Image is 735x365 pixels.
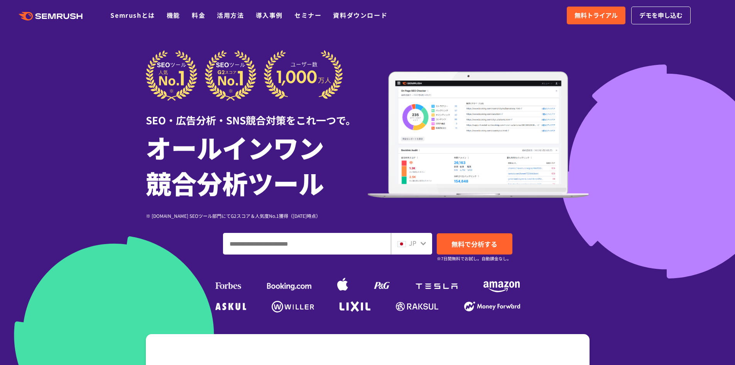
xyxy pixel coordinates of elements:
[437,255,511,262] small: ※7日間無料でお試し。自動課金なし。
[146,129,368,200] h1: オールインワン 競合分析ツール
[110,10,155,20] a: Semrushとは
[639,10,683,20] span: デモを申し込む
[333,10,387,20] a: 資料ダウンロード
[146,101,368,127] div: SEO・広告分析・SNS競合対策をこれ一つで。
[567,7,625,24] a: 無料トライアル
[574,10,618,20] span: 無料トライアル
[223,233,390,254] input: ドメイン、キーワードまたはURLを入力してください
[437,233,512,255] a: 無料で分析する
[217,10,244,20] a: 活用方法
[256,10,283,20] a: 導入事例
[146,212,368,219] div: ※ [DOMAIN_NAME] SEOツール部門にてG2スコア＆人気度No.1獲得（[DATE]時点）
[409,238,416,248] span: JP
[167,10,180,20] a: 機能
[192,10,205,20] a: 料金
[451,239,497,249] span: 無料で分析する
[631,7,691,24] a: デモを申し込む
[294,10,321,20] a: セミナー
